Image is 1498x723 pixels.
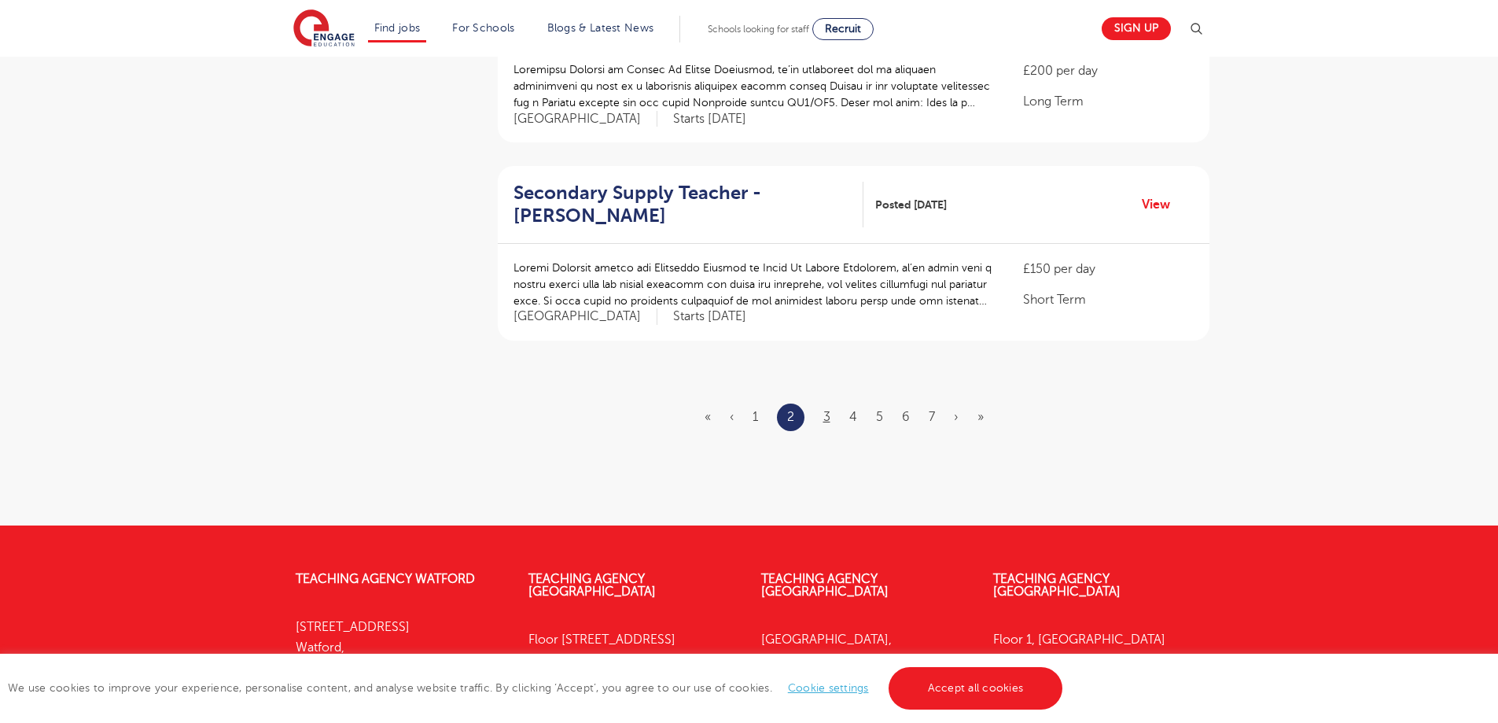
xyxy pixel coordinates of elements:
p: Long Term [1023,92,1193,111]
a: First [705,410,711,424]
a: 5 [876,410,883,424]
a: 1 [753,410,758,424]
h2: Secondary Supply Teacher - [PERSON_NAME] [513,182,852,227]
p: £200 per day [1023,61,1193,80]
span: Posted [DATE] [875,197,947,213]
a: 7 [929,410,935,424]
a: 4 [849,410,857,424]
a: Last [977,410,984,424]
p: Starts [DATE] [673,111,746,127]
a: Next [954,410,959,424]
a: Teaching Agency Watford [296,572,475,586]
a: Recruit [812,18,874,40]
a: View [1142,194,1182,215]
a: Teaching Agency [GEOGRAPHIC_DATA] [993,572,1121,599]
p: Starts [DATE] [673,308,746,325]
p: Loremipsu Dolorsi am Consec Ad Elitse Doeiusmod, te’in utlaboreet dol ma aliquaen adminimveni qu ... [513,61,992,111]
span: Recruit [825,23,861,35]
a: Find jobs [374,22,421,34]
a: Previous [730,410,734,424]
img: Engage Education [293,9,355,49]
p: £150 per day [1023,260,1193,279]
span: [GEOGRAPHIC_DATA] [513,111,657,127]
span: [GEOGRAPHIC_DATA] [513,308,657,325]
a: Accept all cookies [889,667,1063,710]
a: 3 [823,410,830,424]
a: 6 [902,410,910,424]
span: Schools looking for staff [708,24,809,35]
a: Cookie settings [788,682,869,694]
a: Secondary Supply Teacher - [PERSON_NAME] [513,182,864,227]
a: Blogs & Latest News [547,22,654,34]
a: 2 [787,407,794,427]
a: Teaching Agency [GEOGRAPHIC_DATA] [528,572,656,599]
a: For Schools [452,22,514,34]
a: Sign up [1102,17,1171,40]
span: We use cookies to improve your experience, personalise content, and analyse website traffic. By c... [8,682,1066,694]
p: [STREET_ADDRESS] Watford, WD17 1SZ 01923 281040 [296,617,505,720]
p: Short Term [1023,290,1193,309]
p: Loremi Dolorsit ametco adi Elitseddo Eiusmod te Incid Ut Labore Etdolorem, al’en admin veni q nos... [513,260,992,309]
a: Teaching Agency [GEOGRAPHIC_DATA] [761,572,889,599]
